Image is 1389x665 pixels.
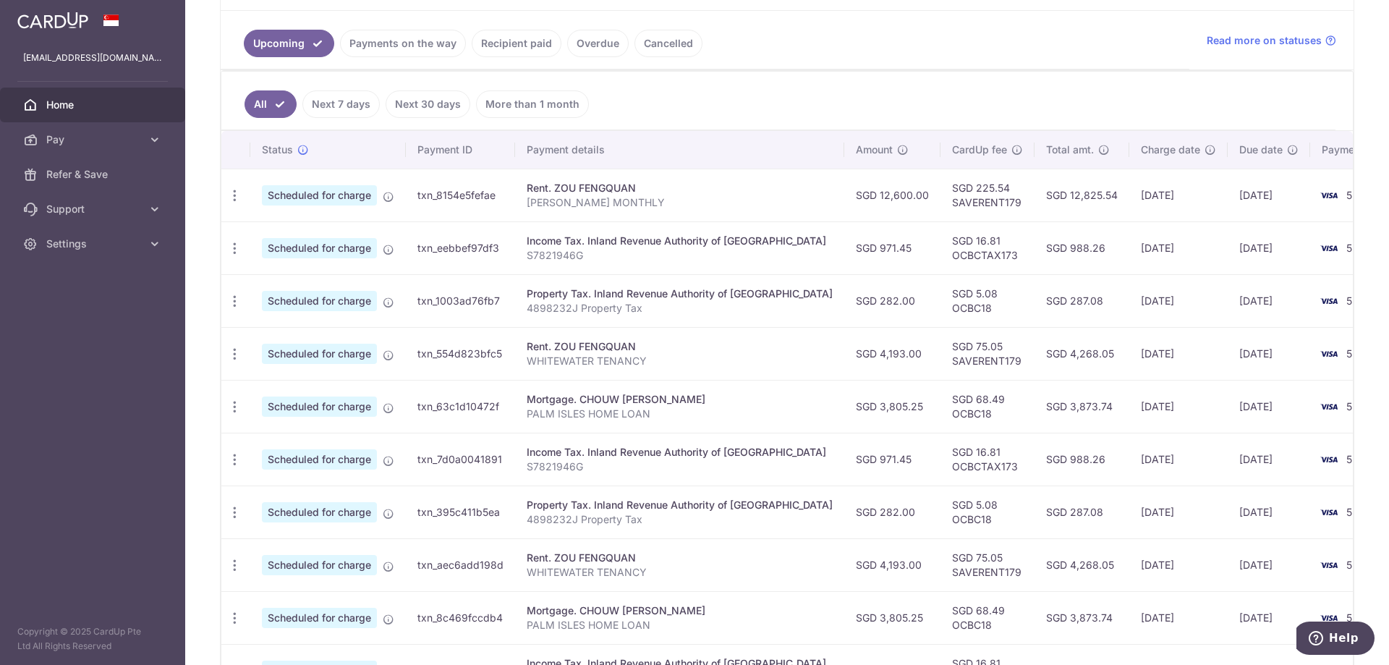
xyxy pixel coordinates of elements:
[1228,169,1310,221] td: [DATE]
[262,397,377,417] span: Scheduled for charge
[46,98,142,112] span: Home
[406,591,515,644] td: txn_8c469fccdb4
[1239,143,1283,157] span: Due date
[1035,221,1129,274] td: SGD 988.26
[844,380,940,433] td: SGD 3,805.25
[302,90,380,118] a: Next 7 days
[262,143,293,157] span: Status
[1346,295,1369,307] span: 5231
[1228,538,1310,591] td: [DATE]
[1035,380,1129,433] td: SGD 3,873.74
[844,169,940,221] td: SGD 12,600.00
[1314,609,1343,627] img: Bank Card
[844,274,940,327] td: SGD 282.00
[46,202,142,216] span: Support
[46,167,142,182] span: Refer & Save
[472,30,561,57] a: Recipient paid
[1129,591,1228,644] td: [DATE]
[1129,538,1228,591] td: [DATE]
[1228,591,1310,644] td: [DATE]
[527,407,833,421] p: PALM ISLES HOME LOAN
[262,555,377,575] span: Scheduled for charge
[1346,559,1369,571] span: 5231
[527,565,833,580] p: WHITEWATER TENANCY
[527,603,833,618] div: Mortgage. CHOUW [PERSON_NAME]
[844,486,940,538] td: SGD 282.00
[406,486,515,538] td: txn_395c411b5ea
[1129,433,1228,486] td: [DATE]
[476,90,589,118] a: More than 1 month
[527,339,833,354] div: Rent. ZOU FENGQUAN
[406,274,515,327] td: txn_1003ad76fb7
[527,498,833,512] div: Property Tax. Inland Revenue Authority of [GEOGRAPHIC_DATA]
[527,354,833,368] p: WHITEWATER TENANCY
[1035,169,1129,221] td: SGD 12,825.54
[527,181,833,195] div: Rent. ZOU FENGQUAN
[1314,556,1343,574] img: Bank Card
[1346,611,1369,624] span: 5231
[1035,591,1129,644] td: SGD 3,873.74
[844,433,940,486] td: SGD 971.45
[1346,242,1369,254] span: 5231
[406,169,515,221] td: txn_8154e5fefae
[262,291,377,311] span: Scheduled for charge
[1035,486,1129,538] td: SGD 287.08
[527,618,833,632] p: PALM ISLES HOME LOAN
[1035,538,1129,591] td: SGD 4,268.05
[940,274,1035,327] td: SGD 5.08 OCBC18
[940,486,1035,538] td: SGD 5.08 OCBC18
[1129,486,1228,538] td: [DATE]
[1314,451,1343,468] img: Bank Card
[527,392,833,407] div: Mortgage. CHOUW [PERSON_NAME]
[844,591,940,644] td: SGD 3,805.25
[940,538,1035,591] td: SGD 75.05 SAVERENT179
[1035,274,1129,327] td: SGD 287.08
[527,248,833,263] p: S7821946G
[1129,221,1228,274] td: [DATE]
[527,287,833,301] div: Property Tax. Inland Revenue Authority of [GEOGRAPHIC_DATA]
[1346,400,1369,412] span: 5231
[340,30,466,57] a: Payments on the way
[262,449,377,470] span: Scheduled for charge
[1314,240,1343,257] img: Bank Card
[567,30,629,57] a: Overdue
[844,327,940,380] td: SGD 4,193.00
[1035,433,1129,486] td: SGD 988.26
[1346,347,1369,360] span: 5231
[1035,327,1129,380] td: SGD 4,268.05
[1046,143,1094,157] span: Total amt.
[1207,33,1322,48] span: Read more on statuses
[1346,453,1369,465] span: 5231
[1207,33,1336,48] a: Read more on statuses
[23,51,162,65] p: [EMAIL_ADDRESS][DOMAIN_NAME]
[1296,622,1375,658] iframe: Opens a widget where you can find more information
[1141,143,1200,157] span: Charge date
[527,195,833,210] p: [PERSON_NAME] MONTHLY
[406,327,515,380] td: txn_554d823bfc5
[527,459,833,474] p: S7821946G
[1129,274,1228,327] td: [DATE]
[406,221,515,274] td: txn_eebbef97df3
[634,30,702,57] a: Cancelled
[527,445,833,459] div: Income Tax. Inland Revenue Authority of [GEOGRAPHIC_DATA]
[406,131,515,169] th: Payment ID
[1346,506,1369,518] span: 5231
[1314,398,1343,415] img: Bank Card
[1314,345,1343,363] img: Bank Card
[262,185,377,206] span: Scheduled for charge
[406,538,515,591] td: txn_aec6add198d
[1314,292,1343,310] img: Bank Card
[1314,187,1343,204] img: Bank Card
[262,344,377,364] span: Scheduled for charge
[844,221,940,274] td: SGD 971.45
[527,234,833,248] div: Income Tax. Inland Revenue Authority of [GEOGRAPHIC_DATA]
[1346,189,1369,201] span: 5231
[1228,274,1310,327] td: [DATE]
[262,502,377,522] span: Scheduled for charge
[940,380,1035,433] td: SGD 68.49 OCBC18
[1228,380,1310,433] td: [DATE]
[527,512,833,527] p: 4898232J Property Tax
[1228,433,1310,486] td: [DATE]
[244,30,334,57] a: Upcoming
